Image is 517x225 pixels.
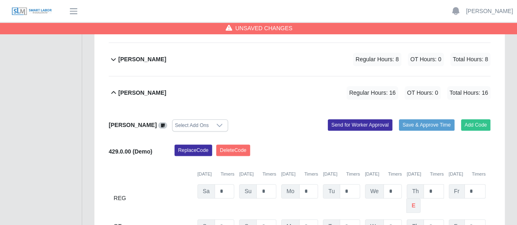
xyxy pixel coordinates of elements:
button: [PERSON_NAME] Regular Hours: 8 OT Hours: 0 Total Hours: 8 [109,43,490,76]
button: Timers [388,171,402,178]
button: Timers [304,171,318,178]
button: ReplaceCode [175,145,212,156]
a: [PERSON_NAME] [466,7,513,16]
button: DeleteCode [216,145,250,156]
div: REG [114,184,192,213]
button: Timers [221,171,235,178]
img: SLM Logo [11,7,52,16]
div: [DATE] [239,171,276,178]
div: [DATE] [323,171,360,178]
span: Total Hours: 16 [447,86,490,100]
button: Save & Approve Time [399,119,454,131]
button: [PERSON_NAME] Regular Hours: 16 OT Hours: 0 Total Hours: 16 [109,76,490,109]
span: Th [407,184,424,198]
b: [PERSON_NAME] [118,89,166,97]
div: [DATE] [365,171,402,178]
span: OT Hours: 0 [408,53,444,66]
div: [DATE] [197,171,234,178]
span: Unsaved Changes [235,24,293,32]
span: OT Hours: 0 [405,86,441,100]
span: Sa [197,184,215,198]
span: Su [239,184,257,198]
a: View/Edit Notes [158,122,167,128]
div: [DATE] [449,171,486,178]
button: Add Code [461,119,491,131]
b: 429.0.00 (Demo) [109,148,152,155]
b: [PERSON_NAME] [109,122,157,128]
span: Regular Hours: 16 [347,86,398,100]
button: Timers [346,171,360,178]
span: Tu [323,184,340,198]
b: e [412,201,415,210]
span: We [365,184,384,198]
span: Total Hours: 8 [450,53,490,66]
div: Select Add Ons [172,120,211,131]
b: [PERSON_NAME] [118,55,166,64]
span: Mo [281,184,300,198]
button: Send for Worker Approval [328,119,392,131]
button: Timers [262,171,276,178]
span: Fr [449,184,465,198]
div: [DATE] [281,171,318,178]
button: Timers [472,171,486,178]
span: Regular Hours: 8 [353,53,401,66]
button: Timers [430,171,444,178]
div: [DATE] [407,171,443,178]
